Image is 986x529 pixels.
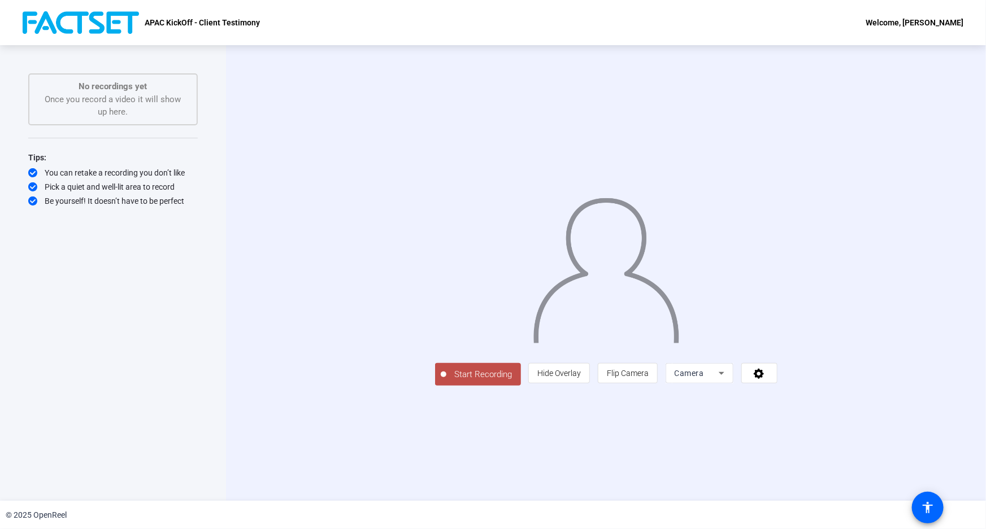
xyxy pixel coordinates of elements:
[528,363,590,383] button: Hide Overlay
[598,363,658,383] button: Flip Camera
[41,80,185,93] p: No recordings yet
[6,509,67,521] div: © 2025 OpenReel
[41,80,185,119] div: Once you record a video it will show up here.
[28,151,198,164] div: Tips:
[446,368,521,381] span: Start Recording
[28,181,198,193] div: Pick a quiet and well-lit area to record
[866,16,963,29] div: Welcome, [PERSON_NAME]
[675,369,704,378] span: Camera
[23,11,139,34] img: OpenReel logo
[28,167,198,178] div: You can retake a recording you don’t like
[921,501,935,514] mat-icon: accessibility
[28,195,198,207] div: Be yourself! It doesn’t have to be perfect
[145,16,260,29] p: APAC KickOff - Client Testimony
[435,363,521,386] button: Start Recording
[532,189,680,343] img: overlay
[537,369,581,378] span: Hide Overlay
[607,369,649,378] span: Flip Camera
